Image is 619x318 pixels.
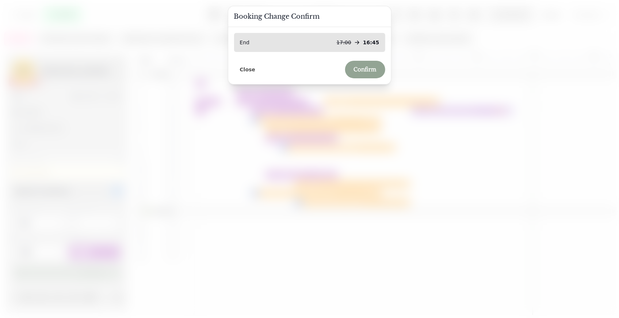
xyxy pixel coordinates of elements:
[240,39,250,46] p: End
[363,39,379,46] p: 16:45
[345,61,385,78] button: Confirm
[234,12,385,21] h3: Booking Change Confirm
[234,65,261,74] button: Close
[337,39,351,46] p: 17:00
[354,67,377,72] span: Confirm
[240,67,256,72] span: Close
